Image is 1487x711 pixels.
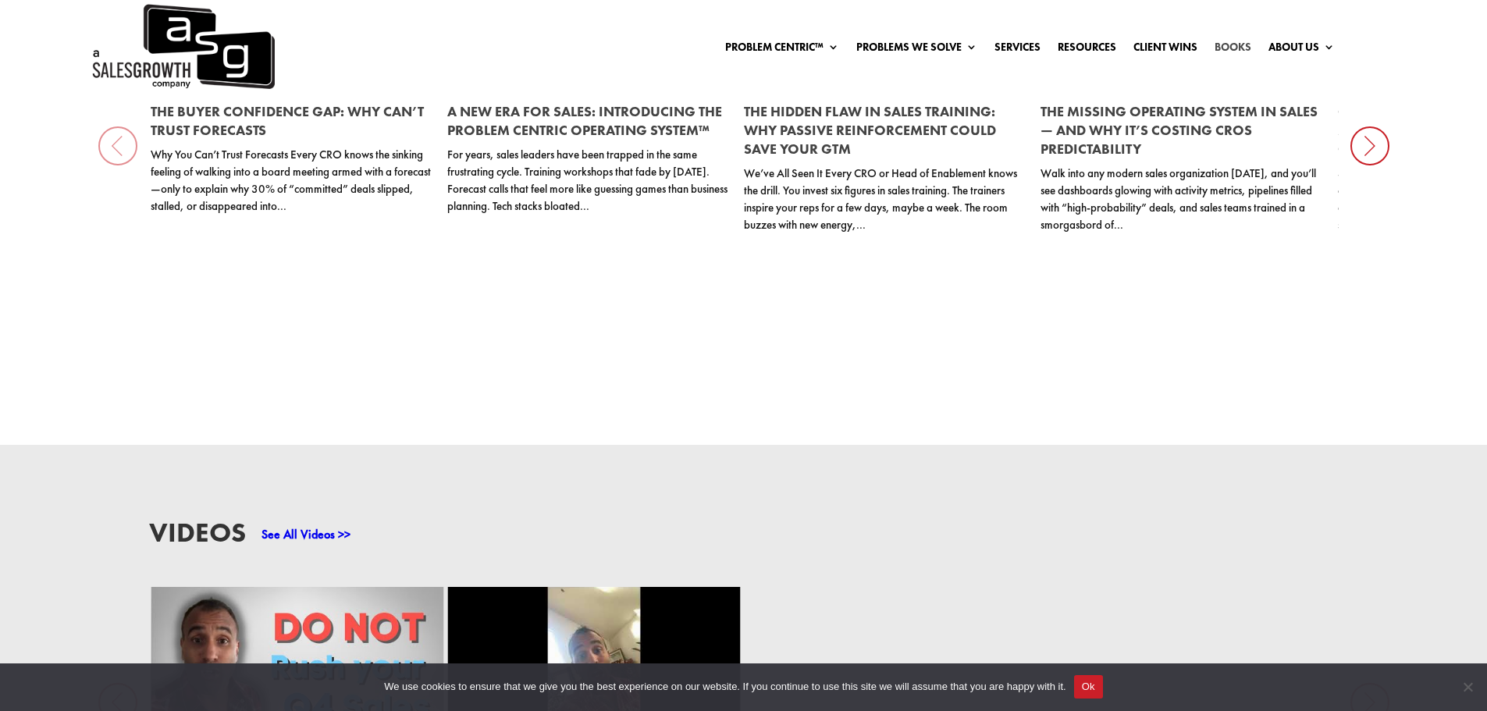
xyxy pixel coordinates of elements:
p: Why You Can’t Trust Forecasts Every CRO knows the sinking feeling of walking into a board meeting... [151,146,435,215]
p: We’ve All Seen It Every CRO or Head of Enablement knows the drill. You invest six figures in sale... [744,165,1028,233]
a: Services [994,41,1041,59]
span: We use cookies to ensure that we give you the best experience on our website. If you continue to ... [384,679,1065,695]
span: No [1460,679,1475,695]
a: Books [1215,41,1251,59]
p: For years, sales leaders have been trapped in the same frustrating cycle. Training workshops that... [447,146,731,215]
a: Client Wins [1133,41,1197,59]
a: About Us [1268,41,1335,59]
a: A New Era for Sales: Introducing the Problem Centric Operating System™ [447,102,722,139]
p: Walk into any modern sales organization [DATE], and you’ll see dashboards glowing with activity m... [1041,165,1325,233]
a: The Hidden Flaw in Sales Training: Why Passive Reinforcement Could Save Your GTM [744,102,996,158]
a: Problems We Solve [856,41,977,59]
button: Ok [1074,675,1103,699]
a: Problem Centric™ [725,41,839,59]
a: The Buyer Confidence Gap: Why Can’t Trust Forecasts [151,102,424,139]
a: The Missing Operating System in Sales — And Why It’s Costing CROs Predictability [1041,102,1318,158]
h3: Videos [149,519,246,554]
a: Resources [1058,41,1116,59]
a: See All Videos >> [261,526,350,542]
